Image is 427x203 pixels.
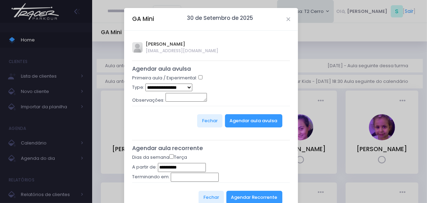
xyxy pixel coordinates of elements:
[132,145,290,152] h5: Agendar aula recorrente
[146,41,219,48] span: [PERSON_NAME]
[197,114,223,127] button: Fechar
[287,17,290,21] button: Close
[132,65,290,72] h5: Agendar aula avulsa
[132,164,157,171] label: A partir de:
[146,48,219,54] span: [EMAIL_ADDRESS][DOMAIN_NAME]
[225,114,282,127] button: Agendar aula avulsa
[132,15,154,23] h5: GA Mini
[132,173,170,180] label: Terminando em:
[169,154,187,161] label: Terça
[132,75,197,81] label: Primeira aula / Experimental:
[132,97,164,104] label: Observações:
[132,84,144,91] label: Type:
[169,154,174,159] input: Terça
[187,15,253,21] h6: 30 de Setembro de 2025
